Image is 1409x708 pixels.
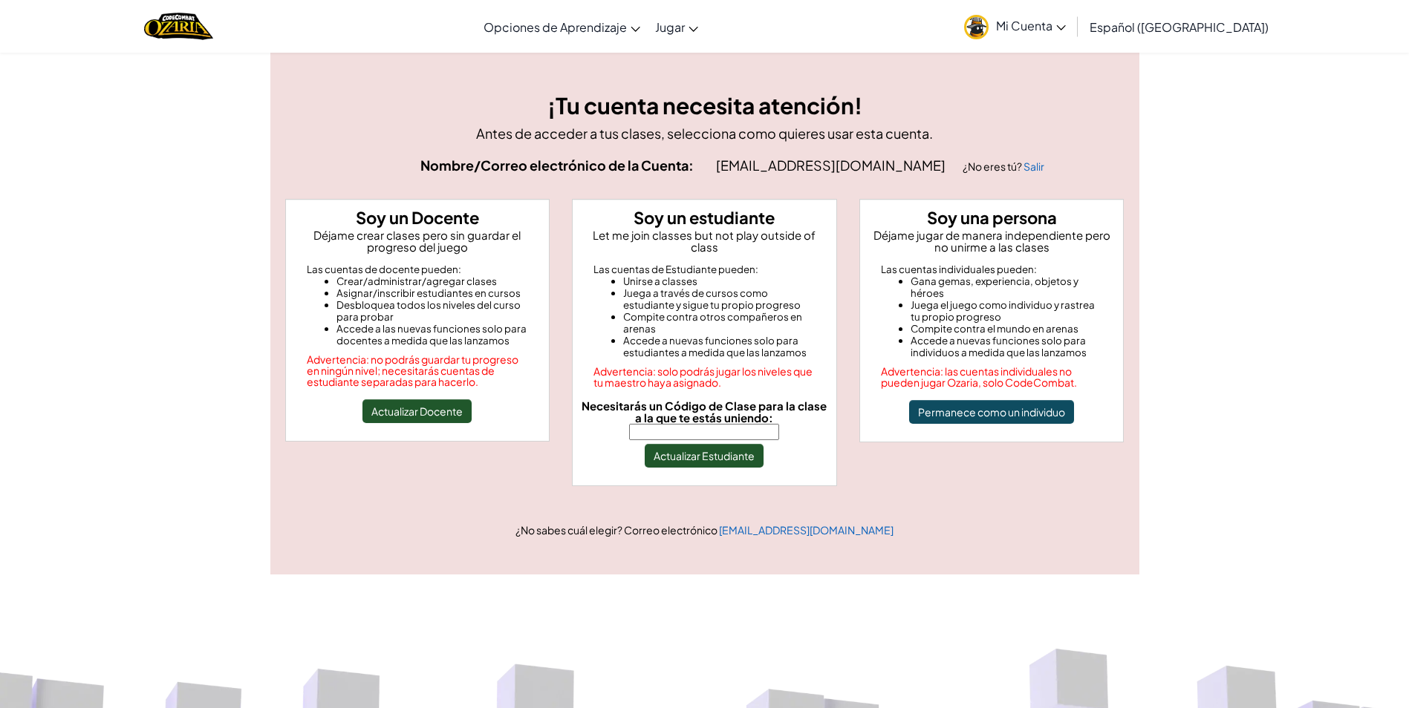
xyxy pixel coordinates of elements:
[716,157,948,174] span: [EMAIL_ADDRESS][DOMAIN_NAME]
[579,229,830,253] p: Let me join classes but not play outside of class
[655,19,685,35] span: Jugar
[336,287,529,299] li: Asignar/inscribir estudiantes en cursos
[996,18,1066,33] span: Mi Cuenta
[356,207,479,228] strong: Soy un Docente
[515,523,719,537] span: ¿No sabes cuál elegir? Correo electrónico
[307,354,529,387] div: Advertencia: no podrás guardar tu progreso en ningún nivel; necesitarás cuentas de estudiante sep...
[911,323,1103,335] li: Compite contra el mundo en arenas
[623,275,816,287] li: Unirse a classes
[963,160,1024,173] span: ¿No eres tú?
[144,11,213,42] img: Home
[911,335,1103,358] li: Accede a nuevas funciones solo para individuos a medida que las lanzamos
[927,207,1057,228] strong: Soy una persona
[484,19,627,35] span: Opciones de Aprendizaje
[144,11,213,42] a: Ozaria by CodeCombat logo
[881,263,1103,275] div: Las cuentas individuales pueden:
[911,299,1103,323] li: Juega el juego como individuo y rastrea tu propio progreso
[909,400,1074,424] button: Permanece como un individuo
[593,366,816,388] div: Advertencia: solo podrás jugar los niveles que tu maestro haya asignado.
[881,366,1103,388] div: Advertencia: las cuentas individuales no pueden jugar Ozaria, solo CodeCombat.
[634,207,775,228] strong: Soy un estudiante
[957,3,1073,50] a: Mi Cuenta
[420,157,694,174] strong: Nombre/Correo electrónico de la Cuenta:
[476,7,648,47] a: Opciones de Aprendizaje
[582,399,827,425] span: Necesitarás un Código de Clase para la clase a la que te estás uniendo:
[336,275,529,287] li: Crear/administrar/agregar clases
[362,399,472,423] button: Actualizar Docente
[648,7,706,47] a: Jugar
[623,311,816,335] li: Compite contra otros compañeros en arenas
[719,523,894,537] a: [EMAIL_ADDRESS][DOMAIN_NAME]
[336,299,529,323] li: Desbloquea todos los niveles del curso para probar
[336,323,529,347] li: Accede a las nuevas funciones solo para docentes a medida que las lanzamos
[285,122,1125,144] p: Antes de acceder a tus clases, selecciona como quieres usar esta cuenta.
[964,15,989,39] img: avatar
[866,229,1118,253] p: Déjame jugar de manera independiente pero no unirme a las clases
[285,89,1125,122] h3: ¡Tu cuenta necesita atención!
[1090,19,1269,35] span: Español ([GEOGRAPHIC_DATA])
[623,287,816,311] li: Juega a través de cursos como estudiante y sigue tu propio progreso
[307,263,529,275] div: Las cuentas de docente pueden:
[292,229,544,253] p: Déjame crear clases pero sin guardar el progreso del juego
[593,263,816,275] div: Las cuentas de Estudiante pueden:
[629,424,779,440] input: Necesitarás un Código de Clase para la clase a la que te estás uniendo:
[645,444,764,468] button: Actualizar Estudiante
[1024,160,1044,173] a: Salir
[623,335,816,358] li: Accede a nuevas funciones solo para estudiantes a medida que las lanzamos
[1082,7,1276,47] a: Español ([GEOGRAPHIC_DATA])
[911,275,1103,299] li: Gana gemas, experiencia, objetos y héroes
